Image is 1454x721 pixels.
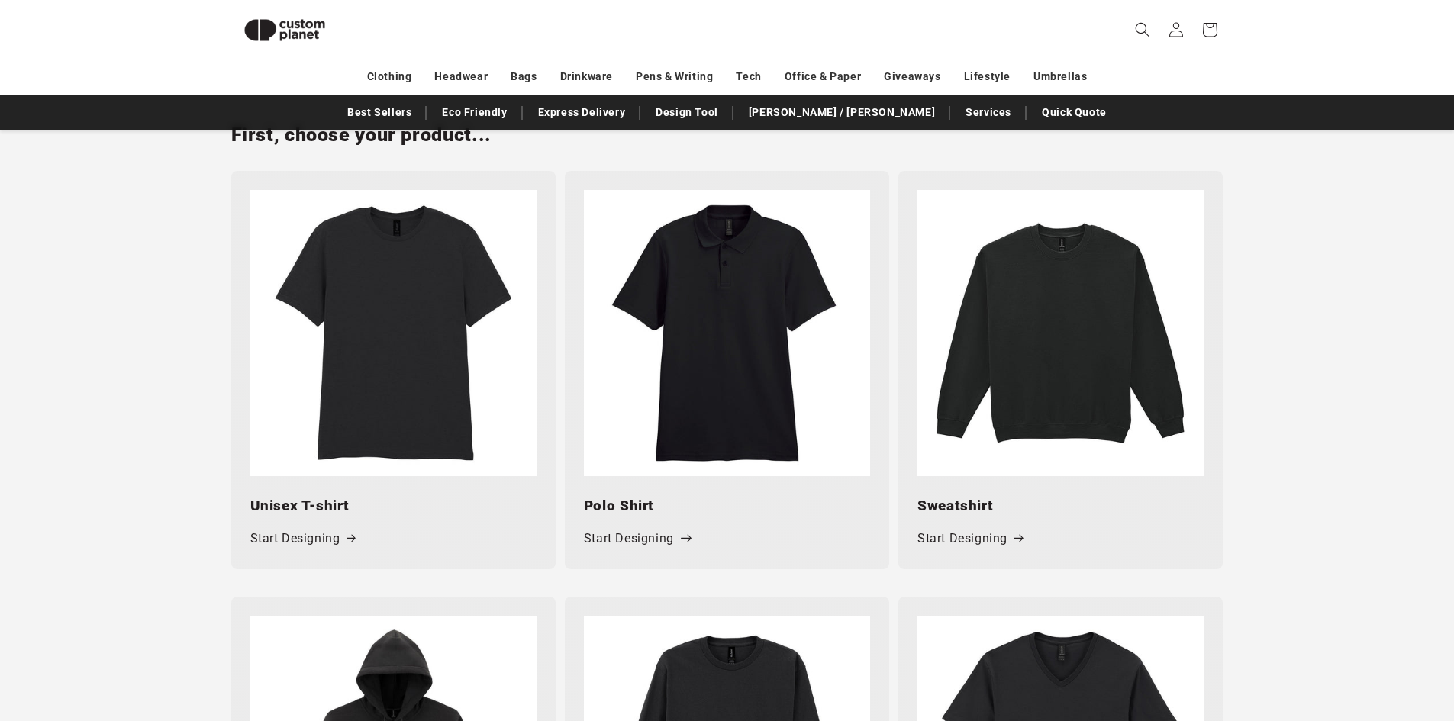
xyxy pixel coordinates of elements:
img: Softstyle™ adult ringspun t-shirt [250,190,537,476]
h3: Polo Shirt [584,495,870,517]
a: Giveaways [884,63,940,90]
a: Bags [511,63,537,90]
img: Heavy Blend adult crew neck sweatshirt [917,190,1204,476]
a: Design Tool [648,99,726,126]
a: [PERSON_NAME] / [PERSON_NAME] [741,99,943,126]
h2: First, choose your product... [231,123,492,147]
a: Quick Quote [1034,99,1114,126]
a: Headwear [434,63,488,90]
a: Pens & Writing [636,63,713,90]
img: Custom Planet [231,6,338,54]
a: Clothing [367,63,412,90]
a: Tech [736,63,761,90]
img: Softstyle™ adult double piqué polo [584,190,870,476]
a: Office & Paper [785,63,861,90]
h3: Unisex T-shirt [250,495,537,517]
a: Start Designing [584,528,689,550]
a: Start Designing [917,528,1023,550]
a: Eco Friendly [434,99,514,126]
a: Drinkware [560,63,613,90]
a: Start Designing [250,528,356,550]
a: Express Delivery [530,99,634,126]
a: Services [958,99,1019,126]
a: Best Sellers [340,99,419,126]
a: Umbrellas [1033,63,1087,90]
summary: Search [1126,13,1159,47]
a: Lifestyle [964,63,1011,90]
iframe: Chat Widget [1199,556,1454,721]
h3: Sweatshirt [917,495,1204,517]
